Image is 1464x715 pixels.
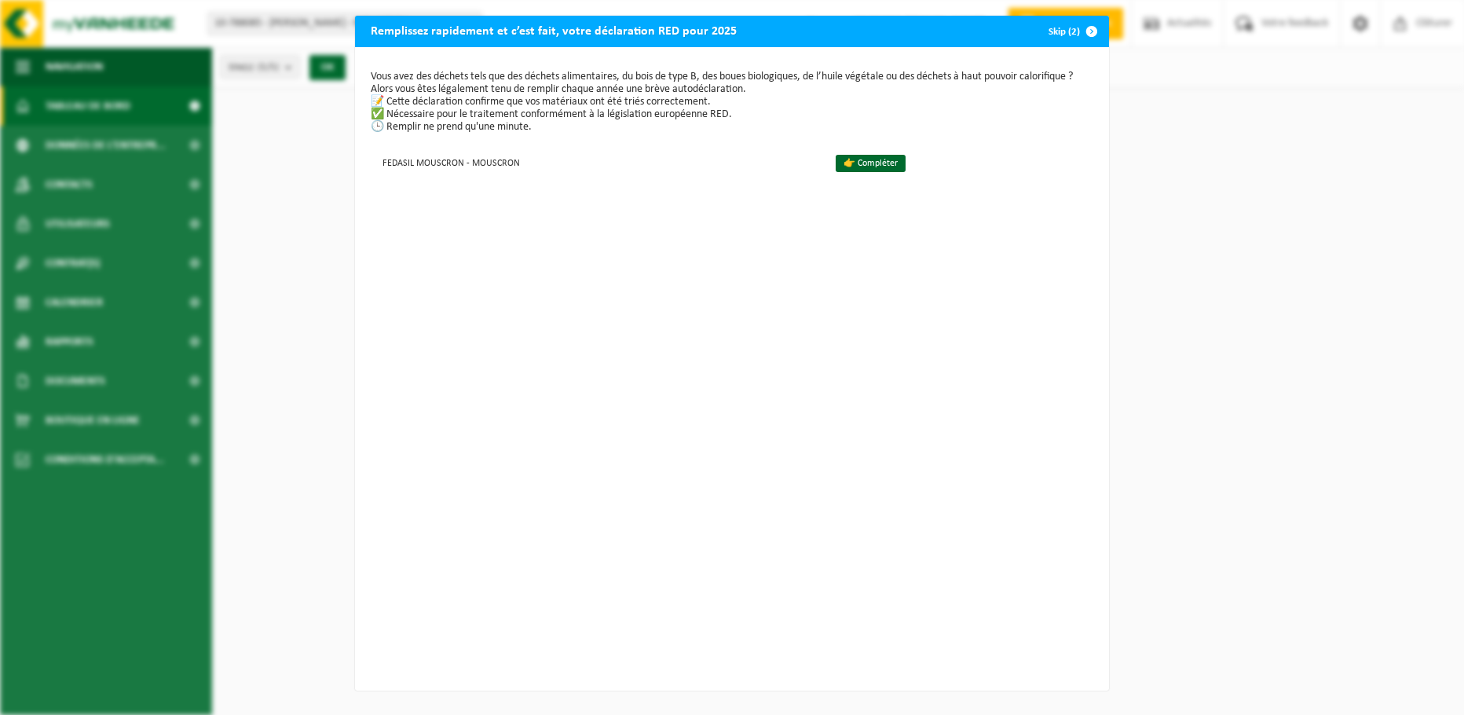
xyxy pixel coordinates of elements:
p: Vous avez des déchets tels que des déchets alimentaires, du bois de type B, des boues biologiques... [371,71,1093,134]
td: FEDASIL MOUSCRON - MOUSCRON [371,149,822,175]
h2: Remplissez rapidement et c’est fait, votre déclaration RED pour 2025 [355,16,752,46]
a: 👉 Compléter [836,155,906,172]
button: Skip (2) [1036,16,1107,47]
iframe: chat widget [8,680,262,715]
